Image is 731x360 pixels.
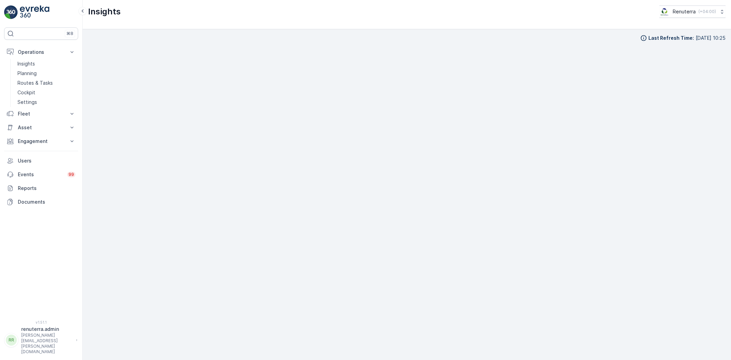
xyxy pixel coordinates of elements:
[659,5,726,18] button: Renuterra(+04:00)
[17,60,35,67] p: Insights
[88,6,121,17] p: Insights
[18,185,75,192] p: Reports
[18,110,64,117] p: Fleet
[648,35,694,41] p: Last Refresh Time :
[698,9,716,14] p: ( +04:00 )
[18,138,64,145] p: Engagement
[18,124,64,131] p: Asset
[4,181,78,195] a: Reports
[15,97,78,107] a: Settings
[18,199,75,205] p: Documents
[17,70,37,77] p: Planning
[69,172,74,177] p: 99
[4,320,78,324] span: v 1.51.1
[4,326,78,355] button: RRrenuterra.admin[PERSON_NAME][EMAIL_ADDRESS][PERSON_NAME][DOMAIN_NAME]
[15,78,78,88] a: Routes & Tasks
[17,80,53,86] p: Routes & Tasks
[20,5,49,19] img: logo_light-DOdMpM7g.png
[21,333,73,355] p: [PERSON_NAME][EMAIL_ADDRESS][PERSON_NAME][DOMAIN_NAME]
[659,8,670,15] img: Screenshot_2024-07-26_at_13.33.01.png
[673,8,696,15] p: Renuterra
[4,134,78,148] button: Engagement
[6,335,17,346] div: RR
[17,89,35,96] p: Cockpit
[21,326,73,333] p: renuterra.admin
[4,45,78,59] button: Operations
[66,31,73,36] p: ⌘B
[15,69,78,78] a: Planning
[15,88,78,97] a: Cockpit
[4,154,78,168] a: Users
[18,157,75,164] p: Users
[18,49,64,56] p: Operations
[696,35,726,41] p: [DATE] 10:25
[4,5,18,19] img: logo
[4,168,78,181] a: Events99
[4,107,78,121] button: Fleet
[15,59,78,69] a: Insights
[4,195,78,209] a: Documents
[18,171,63,178] p: Events
[4,121,78,134] button: Asset
[17,99,37,106] p: Settings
